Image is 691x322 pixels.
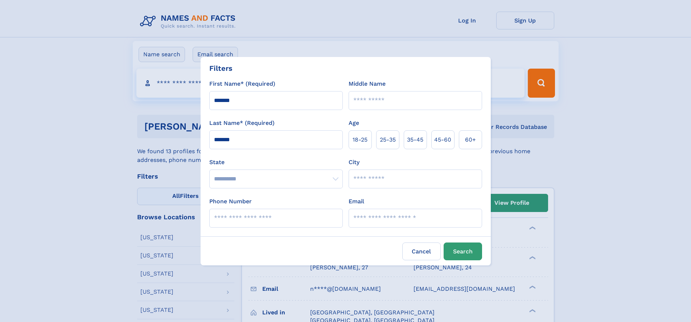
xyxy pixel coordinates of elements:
span: 25‑35 [380,135,396,144]
label: State [209,158,343,167]
label: First Name* (Required) [209,80,275,88]
label: Email [349,197,364,206]
div: Filters [209,63,233,74]
label: Last Name* (Required) [209,119,275,127]
span: 45‑60 [434,135,451,144]
label: Middle Name [349,80,386,88]
label: City [349,158,359,167]
span: 35‑45 [407,135,423,144]
span: 18‑25 [353,135,367,144]
span: 60+ [465,135,476,144]
label: Phone Number [209,197,252,206]
label: Cancel [402,242,441,260]
label: Age [349,119,359,127]
button: Search [444,242,482,260]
